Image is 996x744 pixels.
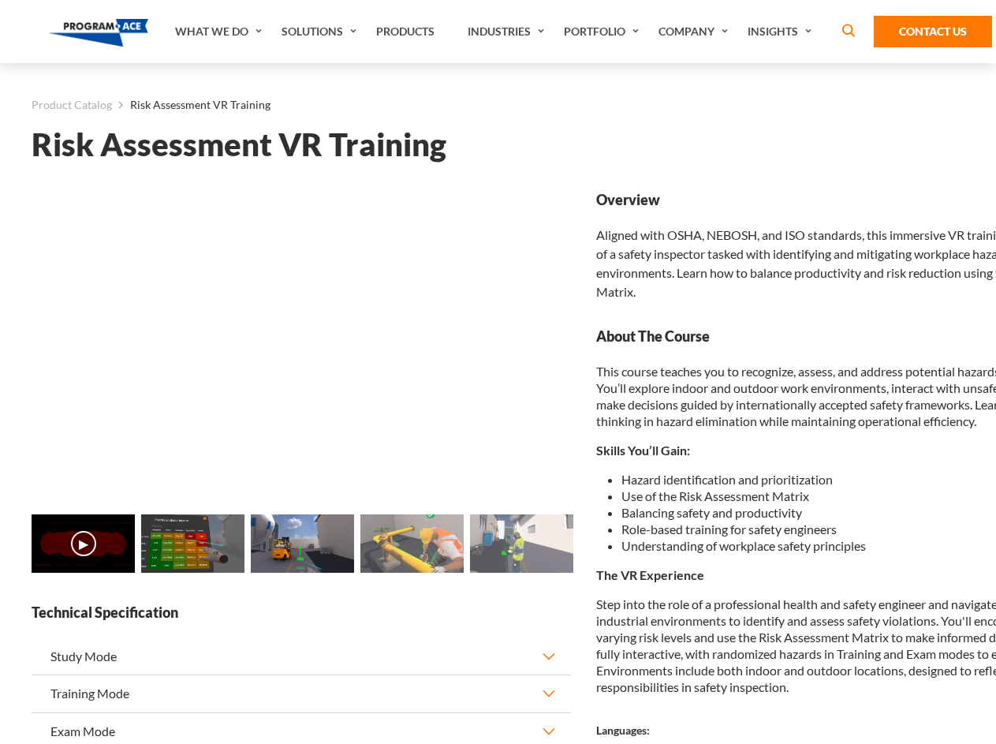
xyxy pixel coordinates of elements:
[596,723,650,737] strong: Languages:
[32,190,571,494] iframe: Risk Assessment VR Training - Video 0
[32,95,112,115] a: Product Catalog
[251,514,354,573] img: Risk Assessment VR Training - Preview 2
[49,19,149,47] img: Program-Ace
[141,514,244,573] img: Risk Assessment VR Training - Preview 1
[112,95,270,115] li: Risk Assessment VR Training
[32,603,571,622] strong: Technical Specification
[32,638,571,675] button: Study Mode
[32,675,571,712] button: Training Mode
[32,514,135,573] img: Risk Assessment VR Training - Video 0
[874,16,992,47] a: Contact Us
[71,531,96,556] button: ▶
[470,514,573,573] img: Risk Assessment VR Training - Preview 4
[360,514,464,573] img: Risk Assessment VR Training - Preview 3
